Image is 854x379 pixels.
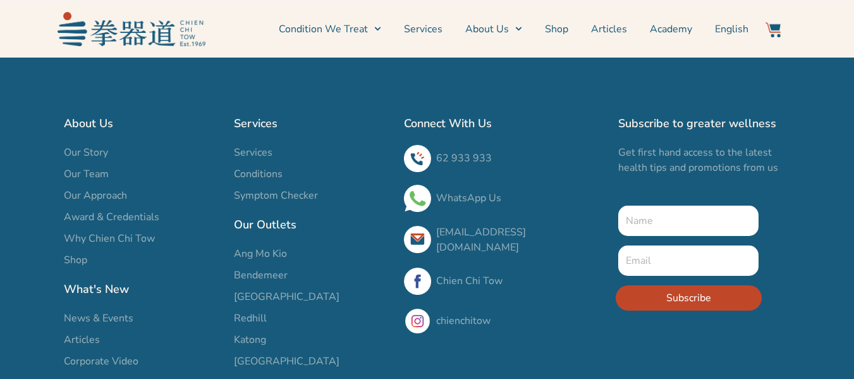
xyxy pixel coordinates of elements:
a: News & Events [64,311,221,326]
a: [EMAIL_ADDRESS][DOMAIN_NAME] [436,225,526,254]
span: Bendemeer [234,268,288,283]
a: Our Story [64,145,221,160]
a: Why Chien Chi Tow [64,231,221,246]
a: Switch to English [715,13,748,45]
a: WhatsApp Us [436,191,501,205]
a: Ang Mo Kio [234,246,391,261]
h2: Services [234,115,391,132]
span: [GEOGRAPHIC_DATA] [234,354,339,369]
a: Redhill [234,311,391,326]
p: Get first hand access to the latest health tips and promotions from us [618,145,791,175]
span: Our Team [64,166,109,182]
a: chienchitow [436,314,491,328]
a: Articles [591,13,627,45]
a: Academy [650,13,692,45]
h2: About Us [64,115,221,132]
h2: Subscribe to greater wellness [618,115,791,132]
a: Bendemeer [234,268,391,283]
a: Katong [234,332,391,347]
a: Award & Credentials [64,209,221,225]
span: Subscribe [666,290,711,306]
img: Website Icon-03 [766,22,781,37]
a: Our Team [64,166,221,182]
span: News & Events [64,311,133,326]
a: Chien Chi Tow [436,274,503,288]
a: Conditions [234,166,391,182]
a: Services [404,13,442,45]
span: Our Story [64,145,108,160]
a: Condition We Treat [279,13,381,45]
span: Conditions [234,166,283,182]
a: Corporate Video [64,354,221,369]
span: Redhill [234,311,267,326]
span: Corporate Video [64,354,138,369]
a: Shop [545,13,568,45]
a: [GEOGRAPHIC_DATA] [234,354,391,369]
a: [GEOGRAPHIC_DATA] [234,289,391,304]
span: Award & Credentials [64,209,159,225]
input: Name [618,206,759,236]
span: Services [234,145,272,160]
span: Why Chien Chi Tow [64,231,155,246]
h2: Connect With Us [404,115,606,132]
a: About Us [465,13,522,45]
form: New Form [618,206,759,320]
a: Shop [64,252,221,268]
span: Our Approach [64,188,127,203]
span: Shop [64,252,87,268]
nav: Menu [212,13,749,45]
a: Services [234,145,391,160]
span: Symptom Checker [234,188,318,203]
h2: Our Outlets [234,216,391,233]
span: [GEOGRAPHIC_DATA] [234,289,339,304]
span: English [715,22,748,37]
a: Articles [64,332,221,347]
span: Ang Mo Kio [234,246,287,261]
button: Subscribe [616,285,762,311]
h2: What's New [64,280,221,298]
span: Katong [234,332,266,347]
input: Email [618,245,759,276]
span: Articles [64,332,100,347]
a: Symptom Checker [234,188,391,203]
a: Our Approach [64,188,221,203]
a: 62 933 933 [436,151,492,165]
